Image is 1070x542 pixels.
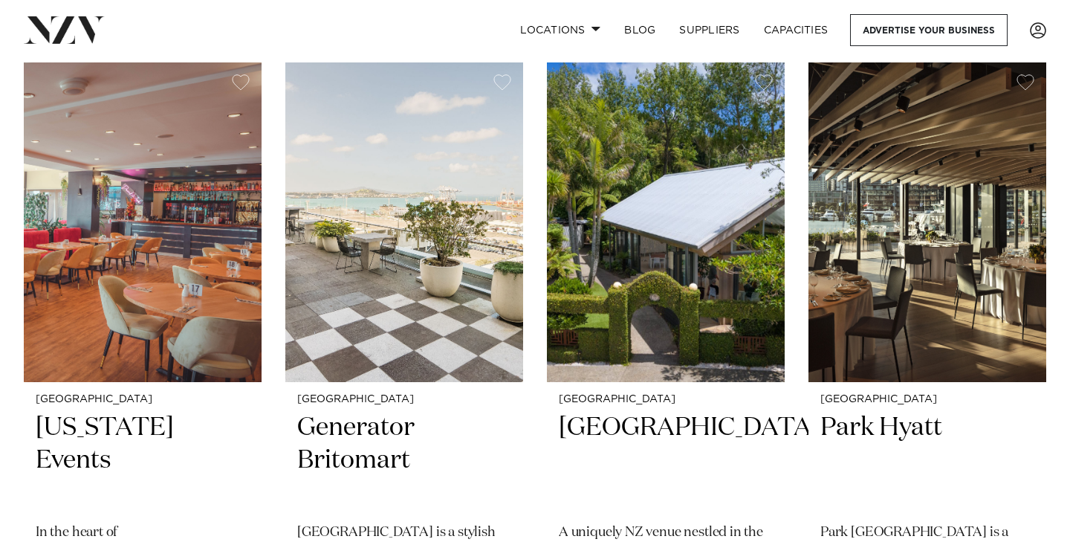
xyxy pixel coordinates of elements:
small: [GEOGRAPHIC_DATA] [559,394,773,405]
h2: Generator Britomart [297,411,511,512]
a: Locations [508,14,612,46]
a: BLOG [612,14,667,46]
a: SUPPLIERS [667,14,751,46]
img: nzv-logo.png [24,16,105,43]
small: [GEOGRAPHIC_DATA] [36,394,250,405]
h2: [GEOGRAPHIC_DATA] [559,411,773,512]
img: Dining area at Texas Events in Auckland [24,62,262,381]
a: Advertise your business [850,14,1008,46]
small: [GEOGRAPHIC_DATA] [820,394,1034,405]
h2: [US_STATE] Events [36,411,250,512]
h2: Park Hyatt [820,411,1034,512]
a: Capacities [752,14,840,46]
small: [GEOGRAPHIC_DATA] [297,394,511,405]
